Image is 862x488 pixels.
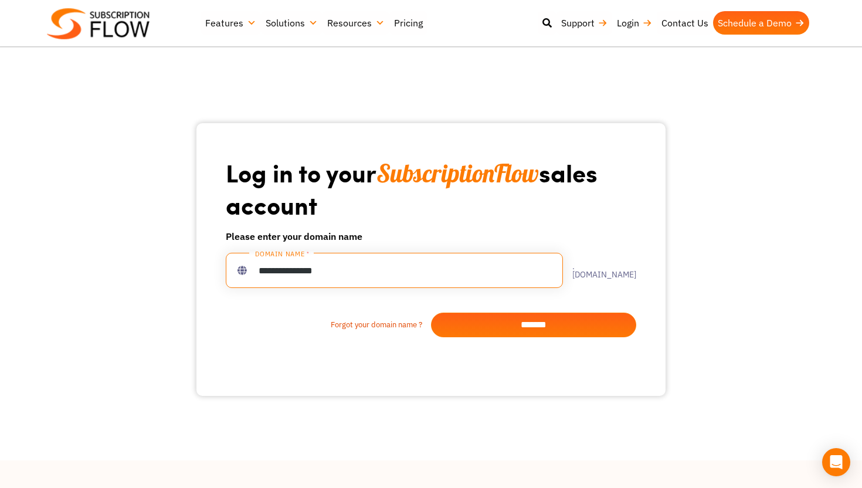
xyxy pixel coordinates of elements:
a: Features [201,11,261,35]
a: Forgot your domain name ? [226,319,431,331]
a: Contact Us [657,11,713,35]
span: SubscriptionFlow [376,158,539,189]
a: Login [612,11,657,35]
label: .[DOMAIN_NAME] [563,262,636,279]
img: Subscriptionflow [47,8,150,39]
a: Solutions [261,11,323,35]
a: Support [556,11,612,35]
div: Open Intercom Messenger [822,448,850,476]
a: Schedule a Demo [713,11,809,35]
h1: Log in to your sales account [226,157,636,220]
h6: Please enter your domain name [226,229,636,243]
a: Resources [323,11,389,35]
a: Pricing [389,11,427,35]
